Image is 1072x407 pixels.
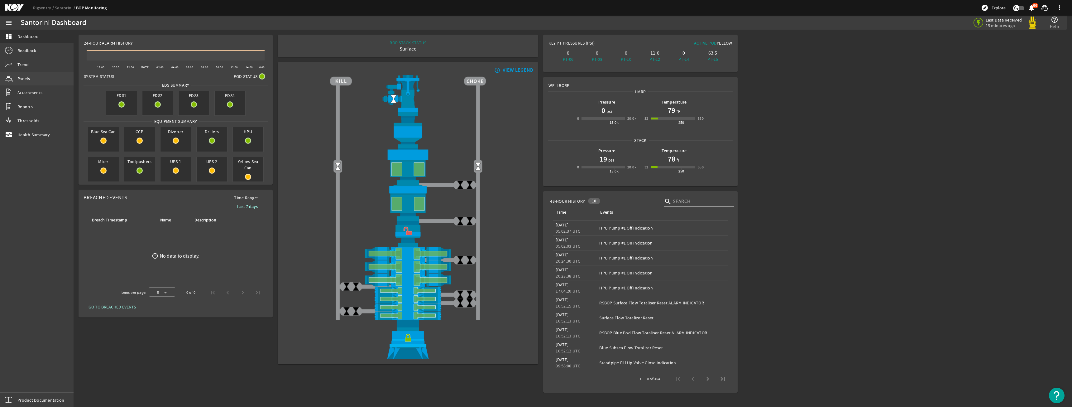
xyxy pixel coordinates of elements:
span: psi [605,108,612,114]
h1: 78 [668,154,675,164]
span: Readback [17,47,36,54]
legacy-datetime-component: [DATE] [556,222,568,228]
span: EDS SUMMARY [160,82,192,88]
div: Key PT Pressures (PSI) [548,40,640,49]
div: Description [194,217,216,224]
legacy-datetime-component: 05:02:37 UTC [556,228,580,234]
span: Explore [992,5,1006,11]
legacy-datetime-component: [DATE] [556,282,568,288]
mat-icon: explore [981,4,988,12]
span: Health Summary [17,132,50,138]
div: Surface [390,46,426,52]
span: Panels [17,75,30,82]
div: Description [194,217,236,224]
img: PipeRamOpen.png [330,287,486,295]
img: RiserConnectorUnlock.png [330,221,486,247]
text: 06:00 [186,65,193,69]
div: Items per page: [121,289,146,296]
div: Events [599,209,722,216]
legacy-datetime-component: [DATE] [556,342,568,347]
button: Explore [979,3,1008,13]
div: HPU Pump #1 Off Indication [599,285,725,291]
div: PT-14 [671,56,697,62]
legacy-datetime-component: 10:52:13 UTC [556,318,580,324]
b: Temperature [662,148,687,154]
button: Open Resource Center [1049,388,1065,403]
span: Breached Events [84,194,127,201]
div: HPU Pump #1 Off Indication [599,225,725,231]
img: ValveClose.png [465,290,474,299]
img: ValveClose.png [351,307,361,316]
span: EDS3 [179,91,209,100]
div: BOP STACK STATUS [390,40,426,46]
img: ValveClose.png [342,282,351,291]
legacy-datetime-component: [DATE] [556,267,568,273]
img: PipeRamOpen.png [330,311,486,320]
img: ShearRamOpen.png [330,273,486,286]
mat-icon: help_outline [1051,16,1058,23]
legacy-datetime-component: 10:52:15 UTC [556,303,580,309]
mat-icon: monitor_heart [5,131,12,138]
span: GO TO BREACHED EVENTS [89,304,136,310]
span: Help [1050,23,1059,30]
legacy-datetime-component: [DATE] [556,327,568,332]
h1: 79 [668,105,675,115]
div: 0 [613,50,639,56]
span: °F [675,157,681,163]
div: PT-12 [642,56,668,62]
span: HPU [233,127,263,136]
div: PT-10 [613,56,639,62]
b: Pressure [598,148,615,154]
span: Drillers [197,127,227,136]
span: LMRP [633,89,648,95]
div: 0 of 0 [186,289,195,296]
span: EDS2 [142,91,173,100]
div: HPU Pump #1 Off Indication [599,255,725,261]
text: [DATE] [141,65,150,69]
div: 1 – 10 of 354 [639,376,660,382]
div: Name [159,217,186,224]
text: 10:00 [216,65,223,69]
span: Blue Sea Can [88,127,119,136]
div: 11.0 [642,50,668,56]
a: BOP Monitoring [76,5,107,11]
a: Rigsentry [33,5,55,11]
span: Equipment Summary [152,118,199,124]
span: Time Range: [229,195,263,201]
span: Toolpushers [124,157,155,166]
div: RSBOP Blue Pod Flow Totaliser Reset ALARM INDICATOR [599,330,725,336]
span: Attachments [17,90,42,96]
text: 18:00 [97,65,104,69]
text: 08:00 [201,65,208,69]
legacy-datetime-component: 10:52:12 UTC [556,348,580,354]
span: CCP [124,127,155,136]
img: ValveClose.png [465,180,474,190]
div: 15.0k [610,168,619,174]
div: HPU Pump #1 On Indication [599,270,725,276]
div: Surface Flow Totalizer Reset [599,315,725,321]
legacy-datetime-component: 20:24:30 UTC [556,258,580,264]
div: PT-08 [584,56,610,62]
div: 10 [588,198,600,204]
div: 350 [698,164,704,170]
span: System Status [84,73,114,80]
img: ValveClose.png [465,255,474,265]
div: Breach Timestamp [92,217,127,224]
img: FlexJoint.png [330,112,486,148]
div: Name [160,217,171,224]
div: 0 [577,164,579,170]
button: 66 [1028,5,1035,11]
div: Blue Subsea Flow Totalizer Reset [599,345,725,351]
div: PT-06 [555,56,581,62]
b: Pressure [598,99,615,105]
mat-icon: menu [5,19,12,27]
legacy-datetime-component: 17:04:20 UTC [556,288,580,294]
mat-icon: support_agent [1041,4,1048,12]
span: psi [607,157,614,163]
div: PT-15 [700,56,726,62]
span: Stack [632,137,648,143]
img: Valve2Open.png [333,162,342,171]
span: Pod Status [234,73,258,80]
button: Next page [700,371,715,386]
button: Last page [715,371,730,386]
